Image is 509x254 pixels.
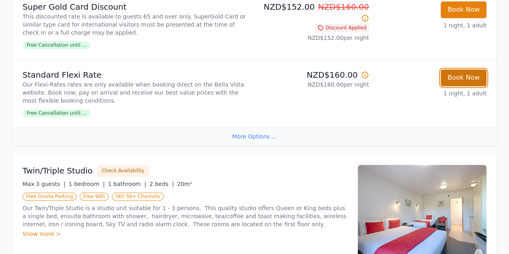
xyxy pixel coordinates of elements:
[23,192,76,200] span: Free Onsite Parking
[258,69,369,81] p: NZD$160.00
[23,230,348,238] div: Show more >
[69,181,105,187] span: 1 bedroom |
[23,41,91,49] span: Free Cancellation until ...
[375,89,486,97] p: 1 night, 1 adult
[441,69,486,86] button: Book Now
[23,81,251,105] p: Our Flexi-Rates rates are only available when booking direct on the Bella Vista website. Book now...
[315,24,369,32] span: Discount Applied
[318,2,369,12] span: NZD$160.00
[23,165,93,176] h3: Twin/Triple Studio
[258,81,369,89] p: NZD$160.00 per night
[23,1,251,12] p: Super Gold Card Discount
[97,165,149,177] button: Check Availability
[375,21,486,29] p: 1 night, 1 adult
[13,127,496,145] div: More Options ...
[177,181,192,187] span: 20m²
[258,34,369,42] p: NZD$152.00 per night
[23,181,66,187] span: Max 3 guests |
[23,204,348,228] p: Our Twin/Triple Studio is a studio unit suitable for 1 - 3 persons. This quality studio offers Qu...
[23,69,251,81] p: Standard Flexi Rate
[441,1,486,18] button: Book Now
[108,181,146,187] span: 1 bathroom |
[80,192,109,200] span: Free WiFi
[149,181,174,187] span: 2 beds |
[23,109,91,117] span: Free Cancellation until ...
[112,192,164,200] span: SKY 50+ Channels
[23,12,251,37] p: This discounted rate is available to guests 65 and over only. SuperGold Card or similar type card...
[258,1,369,24] p: NZD$152.00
